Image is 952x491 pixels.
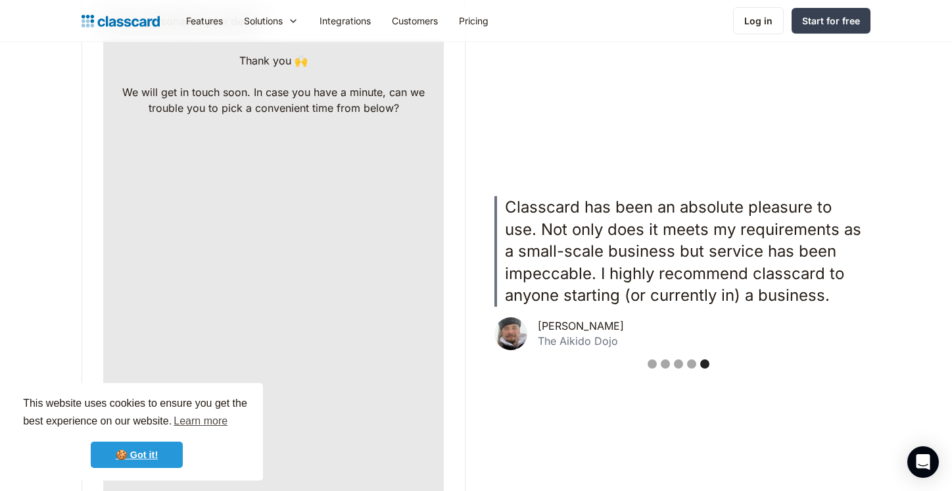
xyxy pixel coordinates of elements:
div: Show slide 3 of 5 [674,359,683,369]
div: carousel [487,188,870,379]
div: Show slide 4 of 5 [687,359,696,369]
div: cookieconsent [11,383,263,480]
div: 5 of 5 [494,196,863,371]
a: Start for free [792,8,870,34]
div: Start for free [802,14,860,28]
div: [PERSON_NAME] [538,320,624,332]
a: Logo [82,12,160,30]
div: Show slide 2 of 5 [661,359,670,369]
a: Customers [381,6,448,36]
div: Solutions [244,14,283,28]
div: Open Intercom Messenger [907,446,939,478]
div: The Aikido Dojo [538,335,624,348]
div: Thank you 🙌 ‍ We will get in touch soon. In case you have a minute, can we trouble you to pick a ... [116,53,431,116]
a: dismiss cookie message [91,442,183,468]
div: Log in [744,14,773,28]
a: learn more about cookies [172,411,229,431]
a: Features [176,6,233,36]
span: This website uses cookies to ensure you get the best experience on our website. [23,396,250,431]
div: Solutions [233,6,309,36]
div: Show slide 5 of 5 [700,359,709,369]
p: Classcard has been an absolute pleasure to use. Not only does it meets my requirements as a small... [505,196,863,307]
div: Show slide 1 of 5 [648,359,657,369]
a: Pricing [448,6,499,36]
a: Integrations [309,6,381,36]
a: Log in [733,7,784,34]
